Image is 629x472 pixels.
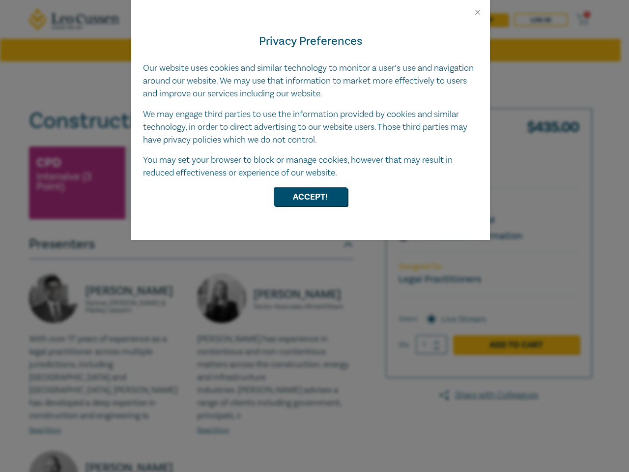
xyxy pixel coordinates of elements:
h4: Privacy Preferences [143,32,478,50]
button: Close [473,8,482,17]
p: Our website uses cookies and similar technology to monitor a user’s use and navigation around our... [143,62,478,100]
button: Accept! [274,187,347,206]
p: We may engage third parties to use the information provided by cookies and similar technology, in... [143,108,478,147]
p: You may set your browser to block or manage cookies, however that may result in reduced effective... [143,154,478,179]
